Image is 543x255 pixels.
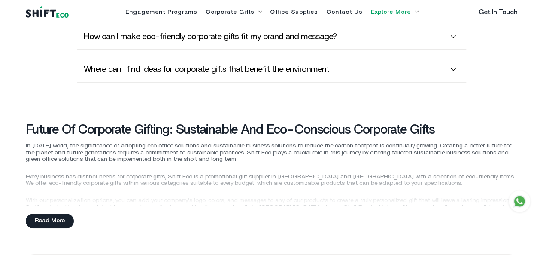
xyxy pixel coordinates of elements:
[206,9,254,15] a: Corporate Gifts
[26,214,74,228] div: Read More
[26,143,518,163] p: In [DATE] world, the significance of adopting eco office solutions and sustainable business solut...
[84,64,329,74] span: Where can I find ideas for corporate gifts that benefit the environment
[26,123,434,136] h3: Future of Corporate Gifting: Sustainable and Eco-Conscious Corporate Gifts
[479,9,518,15] a: Get In Touch
[270,9,318,15] a: Office Supplies
[125,9,197,15] a: Engagement Programs
[371,9,411,15] a: Explore More
[326,9,362,15] a: Contact Us
[84,31,337,42] span: How can I make eco-friendly corporate gifts fit my brand and message?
